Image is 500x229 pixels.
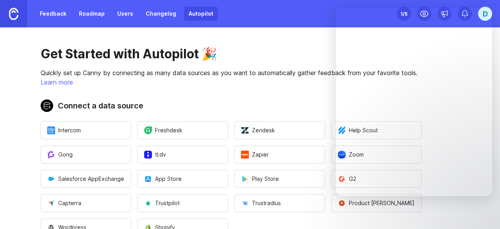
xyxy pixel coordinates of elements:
[241,151,269,159] span: Zapier
[41,46,422,62] h1: Get Started with Autopilot 🎉
[473,202,492,221] iframe: Intercom live chat
[137,121,228,139] button: Open a modal to start the flow of installing Freshdesk.
[41,99,422,112] h2: Connect a data source
[141,7,181,21] a: Changelog
[41,78,73,86] a: Learn more
[331,170,422,188] button: Open a modal to start the flow of installing G2.
[35,7,71,21] a: Feedback
[47,126,81,134] span: Intercom
[137,170,228,188] button: Open a modal to start the flow of installing App Store.
[241,199,281,207] span: Trustradius
[47,175,124,183] span: Salesforce AppExchange
[184,7,218,21] a: Autopilot
[234,194,325,212] button: Open a modal to start the flow of installing Trustradius.
[47,151,73,159] span: Gong
[9,8,18,20] img: Canny Home
[137,146,228,164] button: Open a modal to start the flow of installing tl;dv.
[234,170,325,188] button: Open a modal to start the flow of installing Play Store.
[478,7,492,21] button: D
[41,68,422,78] p: Quickly set up Canny by connecting as many data sources as you want to automatically gather feedb...
[234,121,325,139] button: Open a modal to start the flow of installing Zendesk.
[41,194,131,212] button: Open a modal to start the flow of installing Capterra.
[41,121,131,139] button: Open a modal to start the flow of installing Intercom.
[338,199,414,207] span: Product [PERSON_NAME]
[74,7,109,21] a: Roadmap
[137,194,228,212] button: Open a modal to start the flow of installing Trustpilot.
[144,199,180,207] span: Trustpilot
[41,146,131,164] button: Open a modal to start the flow of installing Gong.
[331,146,422,164] button: Open a modal to start the flow of installing Zoom.
[144,126,182,134] span: Freshdesk
[144,151,166,159] span: tl;dv
[331,121,422,139] button: Open a modal to start the flow of installing Help Scout.
[397,7,411,21] button: 1/5
[112,7,138,21] a: Users
[241,175,279,183] span: Play Store
[336,8,492,196] iframe: Intercom live chat
[234,146,325,164] button: Open a modal to start the flow of installing Zapier.
[241,126,275,134] span: Zendesk
[41,170,131,188] button: Open a modal to start the flow of installing Salesforce AppExchange.
[144,175,182,183] span: App Store
[47,199,81,207] span: Capterra
[331,194,422,212] button: Open a modal to start the flow of installing Product Hunt.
